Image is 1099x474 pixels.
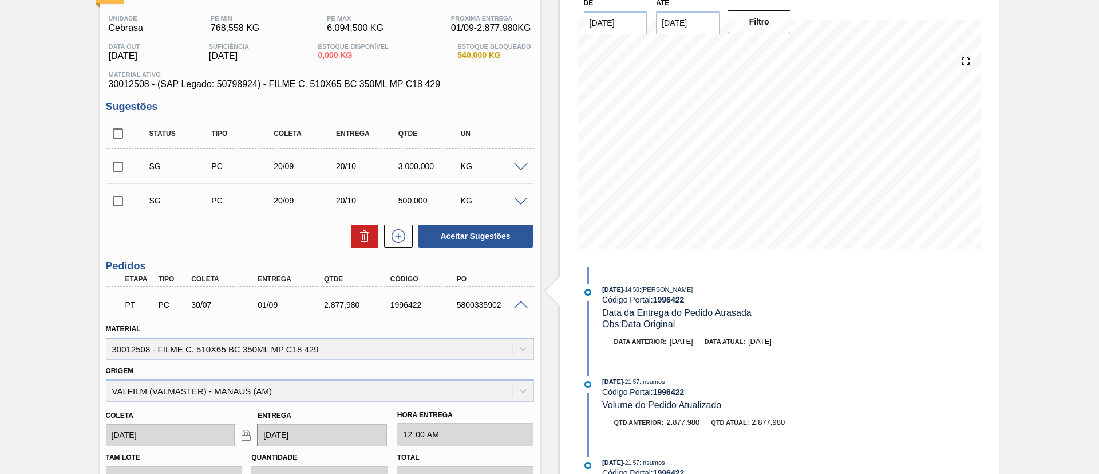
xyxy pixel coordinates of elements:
[451,15,531,22] span: Próxima Entrega
[109,51,140,61] span: [DATE]
[711,419,749,426] span: Qtd atual:
[666,418,699,426] span: 2.877,980
[255,300,329,310] div: 01/09/2025
[397,407,534,424] label: Hora Entrega
[155,300,189,310] div: Pedido de Compra
[614,419,664,426] span: Qtd anterior:
[321,300,396,310] div: 2.877,980
[327,15,384,22] span: PE MAX
[458,196,527,205] div: KG
[623,287,639,293] span: - 14:50
[602,319,675,329] span: Obs: Data Original
[318,51,389,60] span: 0,000 KG
[258,412,291,420] label: Entrega
[653,295,685,304] strong: 1996422
[106,424,235,446] input: dd/mm/yyyy
[602,459,623,466] span: [DATE]
[397,453,420,461] label: Total
[106,367,134,375] label: Origem
[255,275,329,283] div: Entrega
[106,412,133,420] label: Coleta
[454,300,528,310] div: 5800335902
[333,196,402,205] div: 20/10/2025
[211,15,259,22] span: PE MIN
[458,162,527,171] div: KG
[656,11,720,34] input: dd/mm/yyyy
[209,43,249,50] span: Suficiência
[602,286,623,293] span: [DATE]
[458,130,527,138] div: UN
[584,289,591,296] img: atual
[333,162,402,171] div: 20/10/2025
[208,130,278,138] div: Tipo
[109,79,531,89] span: 30012508 - (SAP Legado: 50798924) - FILME C. 510X65 BC 350ML MP C18 429
[271,162,340,171] div: 20/09/2025
[109,71,531,78] span: Material ativo
[584,462,591,469] img: atual
[623,460,639,466] span: - 21:57
[271,130,340,138] div: Coleta
[106,453,140,461] label: Tam lote
[122,292,157,318] div: Pedido em Trânsito
[122,275,157,283] div: Etapa
[327,23,384,33] span: 6.094,500 KG
[271,196,340,205] div: 20/09/2025
[106,101,534,113] h3: Sugestões
[584,11,647,34] input: dd/mm/yyyy
[388,275,462,283] div: Código
[454,275,528,283] div: PO
[321,275,396,283] div: Qtde
[396,196,465,205] div: 500,000
[748,337,772,346] span: [DATE]
[147,196,216,205] div: Sugestão Criada
[106,260,534,272] h3: Pedidos
[752,418,785,426] span: 2.877,980
[653,387,685,397] strong: 1996422
[318,43,389,50] span: Estoque Disponível
[670,337,693,346] span: [DATE]
[396,162,465,171] div: 3.000,000
[188,300,263,310] div: 30/07/2025
[388,300,462,310] div: 1996422
[451,23,531,33] span: 01/09 - 2.877,980 KG
[584,381,591,388] img: atual
[155,275,189,283] div: Tipo
[208,162,278,171] div: Pedido de Compra
[396,130,465,138] div: Qtde
[147,130,216,138] div: Status
[602,400,721,410] span: Volume do Pedido Atualizado
[602,387,874,397] div: Código Portal:
[457,43,531,50] span: Estoque Bloqueado
[602,308,752,318] span: Data da Entrega do Pedido Atrasada
[109,23,143,33] span: Cebrasa
[413,224,534,249] div: Aceitar Sugestões
[188,275,263,283] div: Coleta
[147,162,216,171] div: Sugestão Criada
[639,378,665,385] span: : Insumos
[639,459,665,466] span: : Insumos
[457,51,531,60] span: 540,000 KG
[109,15,143,22] span: Unidade
[208,196,278,205] div: Pedido de Compra
[125,300,154,310] p: PT
[623,379,639,385] span: - 21:57
[209,51,249,61] span: [DATE]
[333,130,402,138] div: Entrega
[239,428,253,442] img: locked
[602,378,623,385] span: [DATE]
[211,23,259,33] span: 768,558 KG
[345,225,378,248] div: Excluir Sugestões
[614,338,667,345] span: Data anterior:
[106,325,141,333] label: Material
[705,338,745,345] span: Data atual:
[728,10,791,33] button: Filtro
[639,286,693,293] span: : [PERSON_NAME]
[378,225,413,248] div: Nova sugestão
[602,295,874,304] div: Código Portal:
[235,424,258,446] button: locked
[418,225,533,248] button: Aceitar Sugestões
[251,453,297,461] label: Quantidade
[109,43,140,50] span: Data out
[258,424,387,446] input: dd/mm/yyyy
